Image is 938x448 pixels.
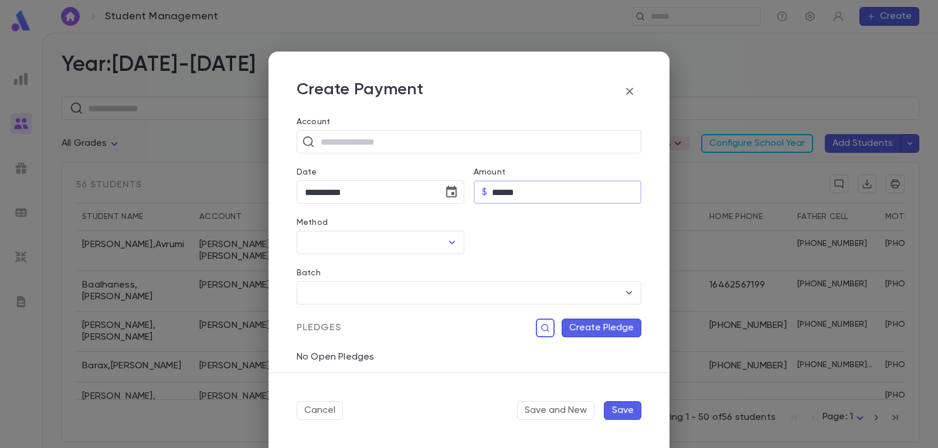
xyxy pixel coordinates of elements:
label: Method [297,218,328,227]
label: Amount [474,167,505,177]
button: Open [444,234,460,251]
button: Save and New [517,401,594,420]
button: Open [621,285,637,301]
label: Batch [297,268,321,278]
label: Account [297,117,641,126]
p: Create Payment [297,80,423,103]
p: $ [482,186,487,198]
div: No Open Pledges [287,337,641,363]
button: Create Pledge [562,319,641,337]
button: Cancel [297,401,343,420]
span: Pledges [297,322,341,334]
label: Date [297,167,464,177]
button: Choose date, selected date is Aug 26, 2025 [440,180,463,204]
button: Save [604,401,641,420]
